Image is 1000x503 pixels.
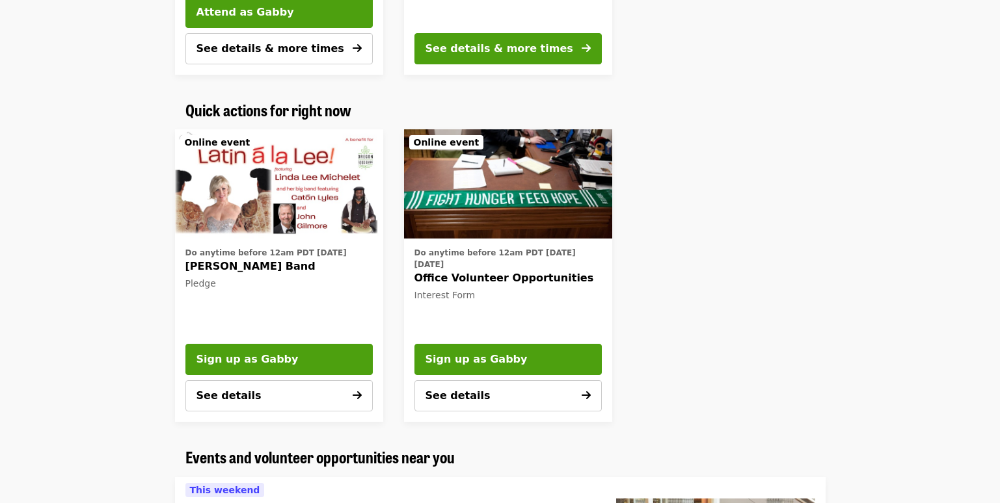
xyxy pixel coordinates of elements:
[414,137,480,148] span: Online event
[404,129,612,239] a: Office Volunteer Opportunities
[426,352,591,367] span: Sign up as Gabby
[582,389,591,402] i: arrow-right icon
[185,33,373,64] button: See details & more times
[196,352,362,367] span: Sign up as Gabby
[190,485,260,495] span: This weekend
[185,380,373,411] button: See details
[414,248,576,269] span: Do anytime before 12am PDT [DATE][DATE]
[414,380,602,411] button: See details
[185,278,216,289] span: Pledge
[414,244,602,305] a: See details for "Office Volunteer Opportunities"
[582,42,591,55] i: arrow-right icon
[196,389,262,402] span: See details
[185,248,347,257] span: Do anytime before 12am PDT [DATE]
[404,129,612,239] img: Office Volunteer Opportunities organized by Oregon Food Bank
[353,389,362,402] i: arrow-right icon
[175,101,826,120] div: Quick actions for right now
[175,129,383,239] a: Linda Lee Michelet Band
[414,33,602,64] button: See details & more times
[414,290,476,300] span: Interest Form
[426,389,491,402] span: See details
[426,41,573,57] div: See details & more times
[196,42,344,55] span: See details & more times
[185,98,351,121] span: Quick actions for right now
[196,5,362,20] span: Attend as Gabby
[185,344,373,375] button: Sign up as Gabby
[175,129,383,239] img: Linda Lee Michelet Band organized by Oregon Food Bank
[185,445,455,468] span: Events and volunteer opportunities near you
[414,270,602,286] span: Office Volunteer Opportunities
[414,344,602,375] button: Sign up as Gabby
[185,101,351,120] a: Quick actions for right now
[185,259,373,274] span: [PERSON_NAME] Band
[185,137,250,148] span: Online event
[185,244,373,293] a: See details for "Linda Lee Michelet Band"
[353,42,362,55] i: arrow-right icon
